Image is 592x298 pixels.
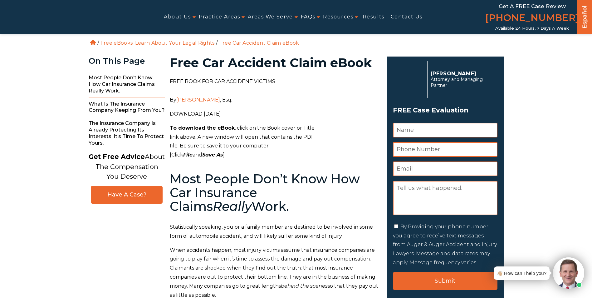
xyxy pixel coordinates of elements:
[176,97,220,103] a: [PERSON_NAME]
[393,104,497,116] span: FREE Case Evaluation
[393,272,497,290] input: Submit
[393,123,497,137] input: Name
[164,10,191,24] a: About Us
[170,57,379,69] h1: Free Car Accident Claim eBook
[497,269,546,277] div: 👋🏼 How can I help you?
[248,10,293,24] a: Areas We Serve
[499,3,566,9] span: Get a FREE Case Review
[323,10,353,24] a: Resources
[90,40,96,45] a: Home
[199,10,240,24] a: Practice Areas
[281,283,328,289] em: behind the scenes
[89,153,145,161] strong: Get Free Advice
[213,199,252,214] em: Really
[393,64,424,95] img: Herbert Auger
[218,40,301,46] li: Free Car Accident Claim eBook
[170,223,379,241] p: Statistically speaking, you or a family member are destined to be involved in some form of automo...
[4,10,101,25] img: Auger & Auger Accident and Injury Lawyers Logo
[170,125,235,131] strong: To download the eBook
[319,77,379,157] img: 9 Things
[100,40,215,46] a: Free eBooks: Learn About Your Legal Rights
[170,172,379,213] h2: Most People Don’t Know How Car Insurance Claims Work.
[91,186,163,204] a: Have A Case?
[170,77,379,86] p: FREE BOOK FOR CAR ACCIDENT VICTIMS
[170,110,379,119] p: DOWNLOAD [DATE]
[485,11,579,26] a: [PHONE_NUMBER]
[89,98,165,117] span: What Is the Insurance Company Keeping From You?
[393,161,497,176] input: Email
[170,96,379,105] p: By , Esq.
[170,124,379,160] p: , click on the Book cover or Title link above. A new window will open that contains the PDF file....
[97,191,156,198] span: Have A Case?
[202,152,223,158] em: Save As
[89,152,165,181] p: About The Compensation You Deserve
[553,257,584,289] img: Intaker widget Avatar
[393,142,497,157] input: Phone Number
[89,117,165,149] span: The Insurance Company Is Already Protecting Its Interests. It’s Time to Protect Yours.
[89,57,165,66] div: On This Page
[391,10,423,24] a: Contact Us
[431,71,494,77] p: [PERSON_NAME]
[495,26,569,31] span: Available 24 Hours, 7 Days a Week
[363,10,384,24] a: Results
[431,77,494,88] span: Attorney and Managing Partner
[89,72,165,97] span: Most People Don’t Know How Car Insurance Claims Really Work.
[393,224,497,266] label: By Providing your phone number, you agree to receive text messages from Auger & Auger Accident an...
[183,152,193,158] em: File
[301,10,316,24] a: FAQs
